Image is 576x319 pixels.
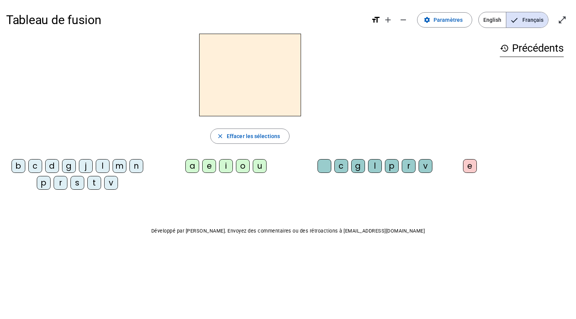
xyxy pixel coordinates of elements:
[479,12,506,28] span: English
[54,176,67,190] div: r
[96,159,110,173] div: l
[506,12,548,28] span: Français
[555,12,570,28] button: Entrer en plein écran
[253,159,267,173] div: u
[371,15,380,24] mat-icon: format_size
[87,176,101,190] div: t
[385,159,399,173] div: p
[113,159,126,173] div: m
[399,15,408,24] mat-icon: remove
[79,159,93,173] div: j
[217,133,224,140] mat-icon: close
[419,159,432,173] div: v
[11,159,25,173] div: b
[104,176,118,190] div: v
[236,159,250,173] div: o
[28,159,42,173] div: c
[424,16,430,23] mat-icon: settings
[500,40,564,57] h3: Précédents
[478,12,548,28] mat-button-toggle-group: Language selection
[202,159,216,173] div: e
[396,12,411,28] button: Diminuer la taille de la police
[368,159,382,173] div: l
[417,12,472,28] button: Paramètres
[45,159,59,173] div: d
[62,159,76,173] div: g
[402,159,416,173] div: r
[185,159,199,173] div: a
[558,15,567,24] mat-icon: open_in_full
[351,159,365,173] div: g
[500,44,509,53] mat-icon: history
[70,176,84,190] div: s
[463,159,477,173] div: e
[383,15,393,24] mat-icon: add
[6,226,570,236] p: Développé par [PERSON_NAME]. Envoyez des commentaires ou des rétroactions à [EMAIL_ADDRESS][DOMAI...
[37,176,51,190] div: p
[227,132,280,141] span: Effacer les sélections
[129,159,143,173] div: n
[434,15,463,24] span: Paramètres
[6,8,365,32] h1: Tableau de fusion
[380,12,396,28] button: Augmenter la taille de la police
[219,159,233,173] div: i
[210,129,290,144] button: Effacer les sélections
[334,159,348,173] div: c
